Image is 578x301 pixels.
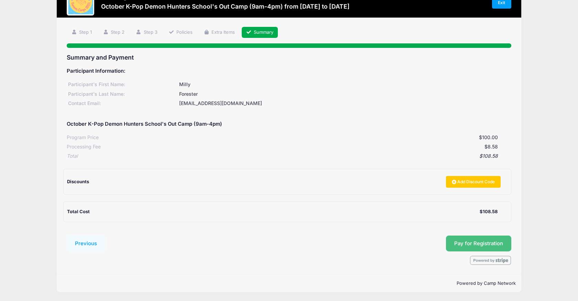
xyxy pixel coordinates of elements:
[67,27,96,38] a: Step 1
[164,27,197,38] a: Policies
[479,134,498,140] span: $100.00
[99,27,129,38] a: Step 2
[78,153,498,160] div: $108.58
[67,100,178,107] div: Contact Email:
[446,176,501,188] a: Add Discount Code
[67,121,222,127] h5: October K-Pop Demon Hunters School's Out Camp (9am-4pm)
[67,91,178,98] div: Participant's Last Name:
[67,54,511,61] h3: Summary and Payment
[67,208,479,215] div: Total Cost
[67,236,105,251] button: Previous
[67,153,78,160] div: Total
[101,143,498,150] div: $8.58
[480,208,498,215] div: $108.58
[454,240,503,247] span: Pay for Registration
[67,68,511,74] h5: Participant Information:
[178,100,511,107] div: [EMAIL_ADDRESS][DOMAIN_NAME]
[131,27,162,38] a: Step 3
[242,27,278,38] a: Summary
[67,179,89,184] span: Discounts
[67,81,178,88] div: Participant's First Name:
[67,143,101,150] div: Processing Fee
[67,134,99,141] div: Program Price
[101,3,350,10] h3: October K-Pop Demon Hunters School's Out Camp (9am-4pm) from [DATE] to [DATE]
[178,81,511,88] div: Milly
[446,236,511,251] button: Pay for Registration
[62,280,515,287] p: Powered by Camp Network
[178,91,511,98] div: Forester
[199,27,239,38] a: Extra Items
